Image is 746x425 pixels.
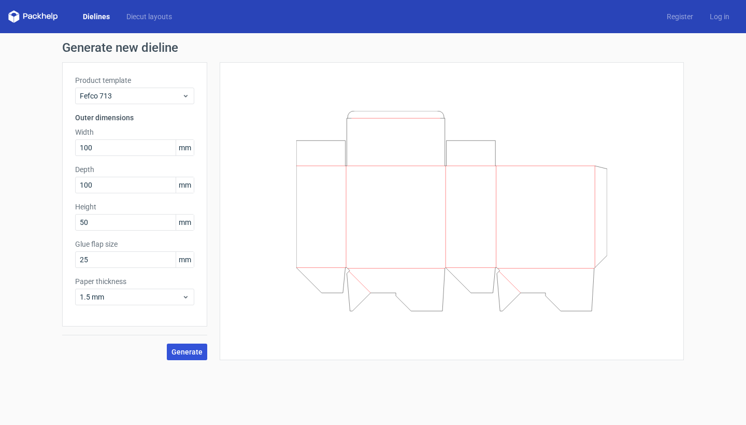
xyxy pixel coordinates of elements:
[75,11,118,22] a: Dielines
[171,348,203,356] span: Generate
[75,112,194,123] h3: Outer dimensions
[176,252,194,267] span: mm
[75,75,194,86] label: Product template
[75,164,194,175] label: Depth
[75,276,194,287] label: Paper thickness
[80,292,182,302] span: 1.5 mm
[62,41,684,54] h1: Generate new dieline
[75,239,194,249] label: Glue flap size
[176,215,194,230] span: mm
[167,344,207,360] button: Generate
[118,11,180,22] a: Diecut layouts
[701,11,738,22] a: Log in
[658,11,701,22] a: Register
[75,127,194,137] label: Width
[176,140,194,155] span: mm
[176,177,194,193] span: mm
[75,202,194,212] label: Height
[80,91,182,101] span: Fefco 713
